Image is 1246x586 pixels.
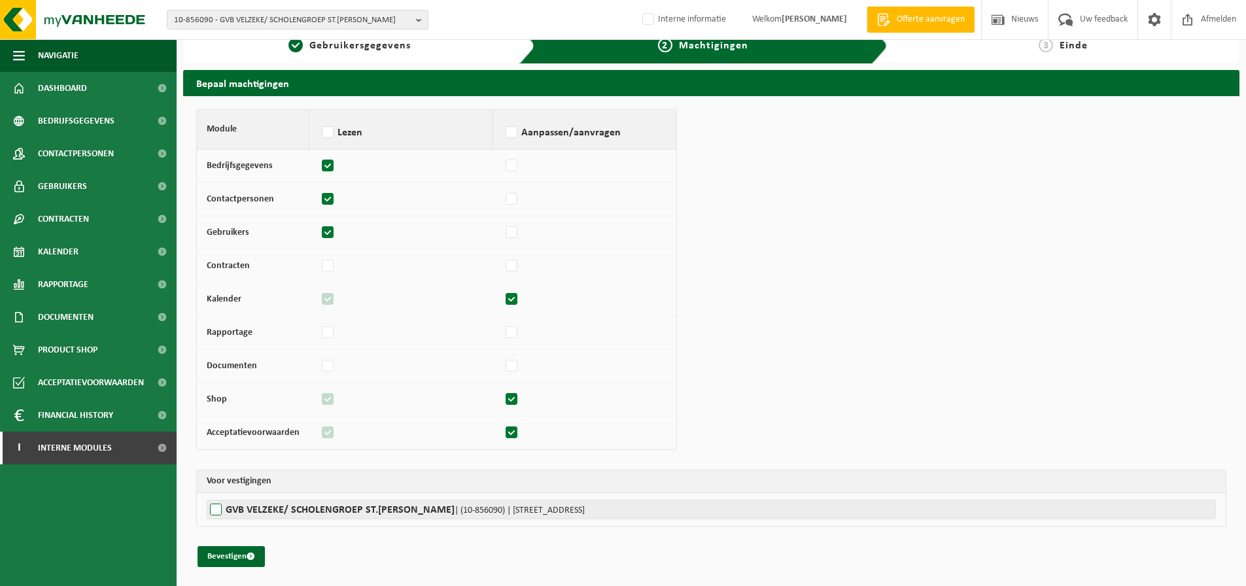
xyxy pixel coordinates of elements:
th: Voor vestigingen [197,470,1226,493]
a: Offerte aanvragen [867,7,975,33]
span: Gebruikersgegevens [309,41,411,51]
span: Gebruikers [38,170,87,203]
span: Contracten [38,203,89,235]
strong: Contactpersonen [207,194,274,204]
span: Offerte aanvragen [893,13,968,26]
span: Product Shop [38,334,97,366]
strong: Documenten [207,361,257,371]
span: Documenten [38,301,94,334]
span: Financial History [38,399,113,432]
label: GVB VELZEKE/ SCHOLENGROEP ST.[PERSON_NAME] [207,500,1216,519]
strong: Bedrijfsgegevens [207,161,273,171]
span: Navigatie [38,39,78,72]
span: Dashboard [38,72,87,105]
strong: [PERSON_NAME] [782,14,847,24]
span: 3 [1039,38,1053,52]
span: Kalender [38,235,78,268]
span: 2 [658,38,672,52]
strong: Contracten [207,261,250,271]
span: | (10-856090) | [STREET_ADDRESS] [455,506,585,515]
span: Rapportage [38,268,88,301]
button: Bevestigen [198,546,265,567]
strong: Acceptatievoorwaarden [207,428,300,438]
strong: Shop [207,394,227,404]
label: Lezen [319,123,483,143]
span: Machtigingen [679,41,748,51]
span: Acceptatievoorwaarden [38,366,144,399]
span: I [13,432,25,464]
span: 1 [288,38,303,52]
span: Einde [1060,41,1088,51]
label: Interne informatie [640,10,726,29]
span: Contactpersonen [38,137,114,170]
button: 10-856090 - GVB VELZEKE/ SCHOLENGROEP ST.[PERSON_NAME] [167,10,428,29]
span: Interne modules [38,432,112,464]
strong: Rapportage [207,328,252,337]
span: Bedrijfsgegevens [38,105,114,137]
label: Aanpassen/aanvragen [503,123,666,143]
th: Module [197,110,309,150]
strong: Kalender [207,294,241,304]
h2: Bepaal machtigingen [183,70,1239,95]
a: 1Gebruikersgegevens [190,38,509,54]
span: 10-856090 - GVB VELZEKE/ SCHOLENGROEP ST.[PERSON_NAME] [174,10,411,30]
strong: Gebruikers [207,228,249,237]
